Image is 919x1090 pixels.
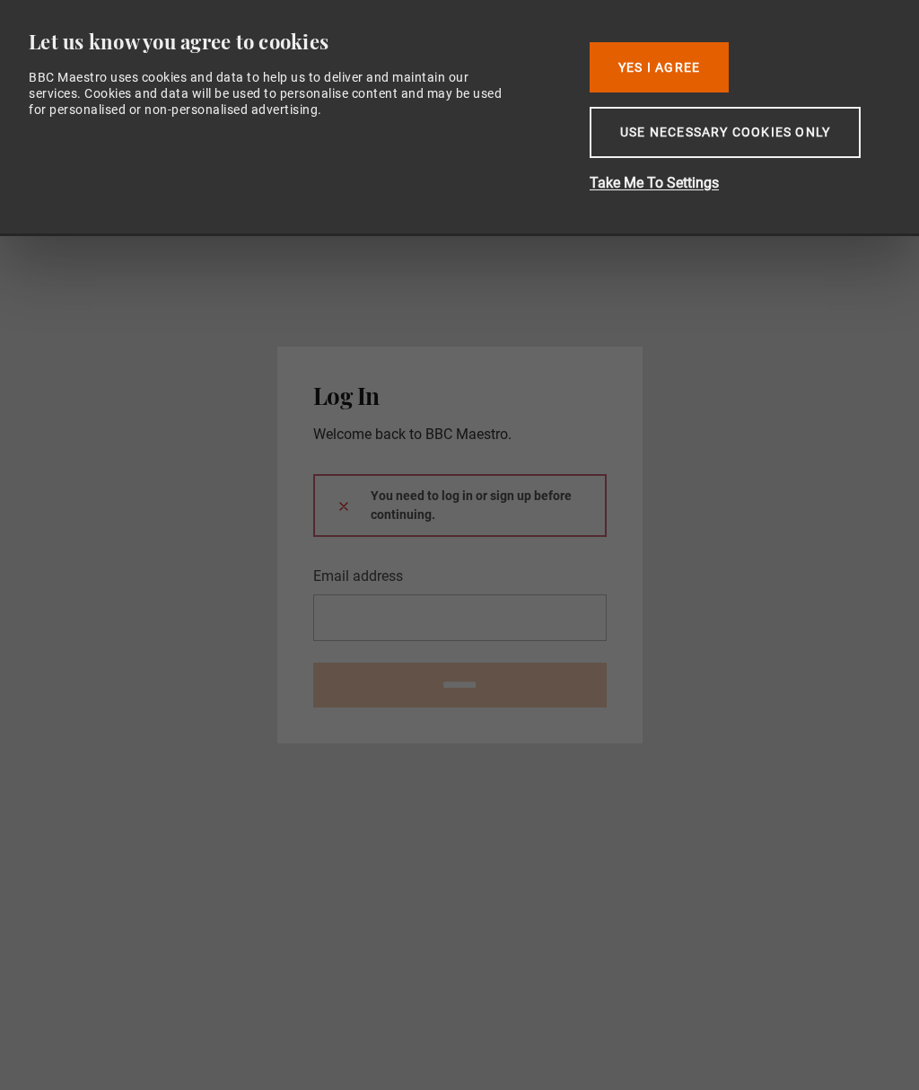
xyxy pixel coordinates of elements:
[313,382,607,409] h2: Log In
[313,474,607,537] div: You need to log in or sign up before continuing.
[29,69,509,119] div: BBC Maestro uses cookies and data to help us to deliver and maintain our services. Cookies and da...
[313,424,607,445] p: Welcome back to BBC Maestro.
[313,566,403,587] label: Email address
[29,29,562,55] div: Let us know you agree to cookies
[590,107,861,158] button: Use necessary cookies only
[590,172,877,194] button: Take Me To Settings
[590,42,729,92] button: Yes I Agree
